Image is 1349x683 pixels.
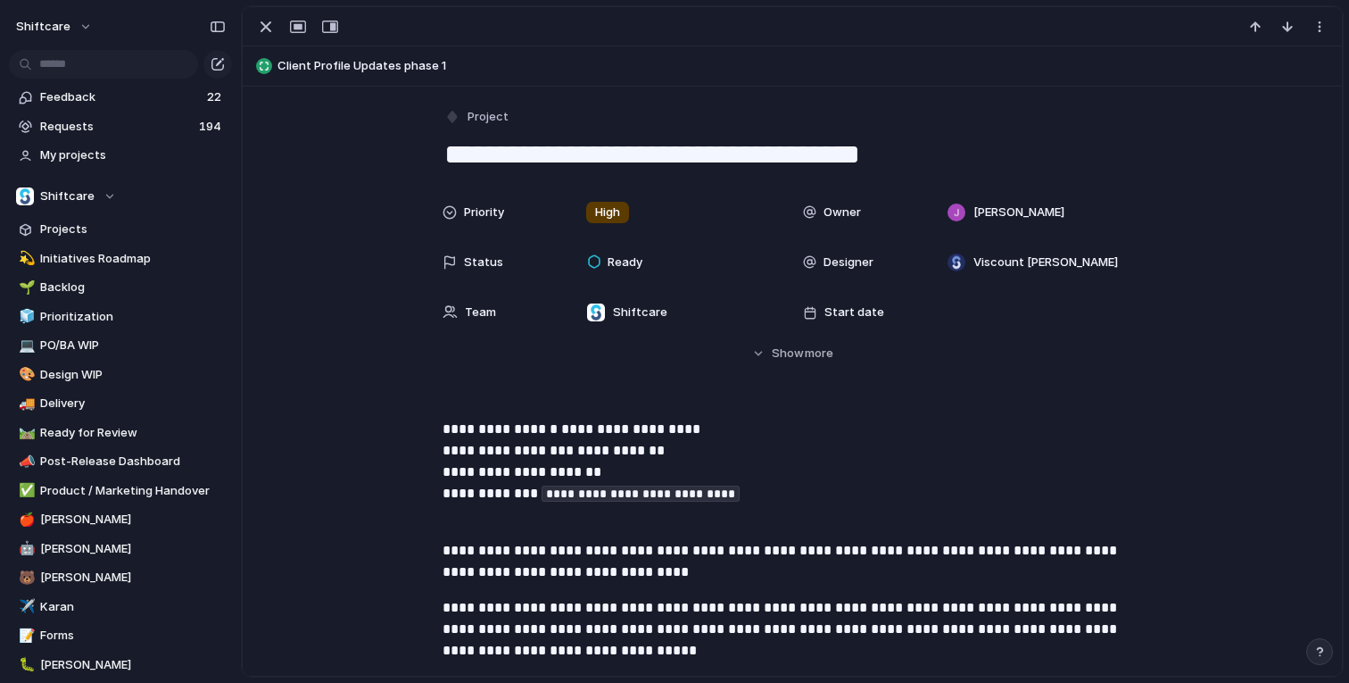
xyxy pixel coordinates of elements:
span: shiftcare [16,18,70,36]
span: Karan [40,598,226,616]
div: 🛤️ [19,422,31,443]
span: [PERSON_NAME] [40,540,226,558]
div: 🎨 [19,364,31,385]
a: Feedback22 [9,84,232,111]
span: 22 [207,88,225,106]
button: 🎨 [16,366,34,384]
a: ✅Product / Marketing Handover [9,478,232,504]
button: 📣 [16,453,34,471]
button: 🚚 [16,395,34,412]
button: 🧊 [16,308,34,326]
span: Priority [464,204,504,221]
div: ✈️ [19,596,31,617]
button: 🍎 [16,511,34,529]
span: Delivery [40,395,226,412]
button: Client Profile Updates phase 1 [251,52,1334,80]
span: Design WIP [40,366,226,384]
div: 🍎 [19,510,31,530]
a: 🌱Backlog [9,274,232,301]
button: Showmore [443,337,1142,370]
a: 💻PO/BA WIP [9,332,232,359]
button: 💫 [16,250,34,268]
a: 💫Initiatives Roadmap [9,246,232,272]
span: PO/BA WIP [40,337,226,354]
span: more [805,345,833,362]
span: Designer [823,254,873,271]
span: Forms [40,627,226,645]
button: Shiftcare [9,183,232,210]
div: 📣 [19,452,31,472]
div: ✅ [19,480,31,501]
button: 🐻 [16,569,34,587]
a: ✈️Karan [9,594,232,621]
span: Post-Release Dashboard [40,453,226,471]
div: 🤖 [19,538,31,559]
span: Show [772,345,804,362]
button: Project [441,104,514,130]
span: Ready [608,254,642,271]
a: 📣Post-Release Dashboard [9,448,232,475]
a: Projects [9,216,232,243]
a: 🚚Delivery [9,390,232,417]
span: Ready for Review [40,424,226,442]
span: [PERSON_NAME] [40,511,226,529]
a: 🤖[PERSON_NAME] [9,536,232,562]
span: Prioritization [40,308,226,326]
a: 📝Forms [9,622,232,649]
a: 🍎[PERSON_NAME] [9,506,232,533]
span: Projects [40,221,226,238]
button: 🛤️ [16,424,34,442]
button: 🐛 [16,656,34,674]
a: 🧊Prioritization [9,304,232,330]
a: 🛤️Ready for Review [9,420,232,446]
span: Backlog [40,279,226,296]
span: Status [464,254,503,271]
div: 🚚 [19,394,31,414]
span: [PERSON_NAME] [40,656,226,674]
span: Initiatives Roadmap [40,250,226,268]
button: 🤖 [16,540,34,558]
span: Owner [823,204,861,221]
a: My projects [9,142,232,169]
span: High [595,204,620,221]
div: 🧊 [19,306,31,327]
div: 💻 [19,336,31,356]
button: ✈️ [16,598,34,616]
span: Feedback [40,88,202,106]
span: Team [465,304,496,321]
span: Client Profile Updates phase 1 [277,57,1334,75]
a: 🐻[PERSON_NAME] [9,564,232,591]
span: Project [468,108,509,126]
span: My projects [40,146,226,164]
a: 🎨Design WIP [9,362,232,388]
div: 🐻 [19,568,31,588]
button: shiftcare [8,12,102,41]
button: ✅ [16,482,34,500]
div: 📝 [19,626,31,646]
span: 194 [199,118,225,136]
a: Requests194 [9,113,232,140]
button: 🌱 [16,279,34,296]
div: 🌱 [19,278,31,298]
span: Start date [824,304,884,321]
span: [PERSON_NAME] [40,569,226,587]
a: 🐛[PERSON_NAME] [9,652,232,679]
button: 📝 [16,627,34,645]
span: Viscount [PERSON_NAME] [973,254,1118,271]
span: [PERSON_NAME] [973,204,1064,221]
button: 💻 [16,337,34,354]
